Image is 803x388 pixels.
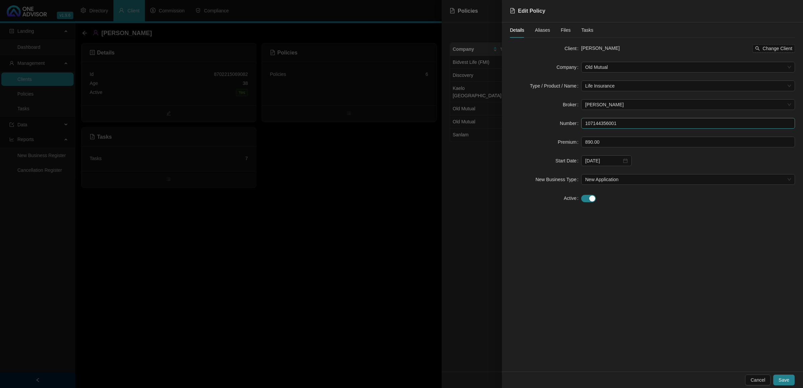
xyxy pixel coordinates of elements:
span: Change Client [763,45,792,52]
input: Select date [585,157,622,164]
span: Old Mutual [585,62,791,72]
span: Tasks [582,28,594,32]
button: Save [773,375,795,385]
label: Number [560,118,581,129]
span: Save [779,376,789,384]
span: [PERSON_NAME] [581,45,620,51]
span: Files [561,28,571,32]
label: Company [556,62,581,73]
span: Cancel [750,376,765,384]
span: Life Insurance [585,81,791,91]
span: Details [510,28,524,32]
label: Active [564,193,581,204]
button: Change Client [752,44,795,52]
label: Client [564,43,581,54]
span: Marc Bormann [585,100,791,110]
label: Premium [558,137,581,147]
label: New Business Type [535,174,581,185]
label: Start Date [555,155,581,166]
span: search [755,46,760,51]
label: Broker [563,99,581,110]
span: file-text [510,8,515,13]
span: Edit Policy [518,8,545,14]
label: Type / Product / Name [530,81,581,91]
button: Cancel [745,375,771,385]
span: Aliases [535,28,550,32]
span: New Application [585,174,791,184]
